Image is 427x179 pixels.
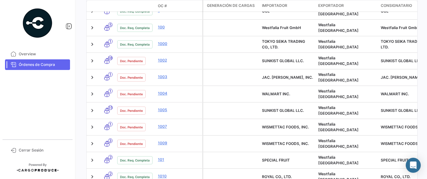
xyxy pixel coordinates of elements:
[19,51,68,57] span: Overview
[203,0,259,12] datatable-header-cell: Generación de cargas
[262,3,287,8] span: Importador
[262,158,290,162] span: SPECIAL FRUIT
[89,74,95,81] a: Expand/Collapse Row
[262,39,305,49] span: TOKYO SEIKA TRADING CO., LTD.
[318,105,359,116] span: Westfalia Chile
[381,158,409,162] span: SPECIAL FRUIT
[155,1,202,11] datatable-header-cell: OC #
[158,74,200,80] a: 1003
[158,173,200,179] a: 1010
[316,0,378,12] datatable-header-cell: Exportador
[89,141,95,147] a: Expand/Collapse Row
[381,58,423,63] span: SUNKIST GLOBAL LLC.
[120,158,150,163] span: Doc. Req. Completa
[318,155,359,165] span: Westfalia Chile
[318,122,359,132] span: Westfalia Chile
[318,56,359,66] span: Westfalia Chile
[262,141,309,146] span: WISMETTAC FOODS, INC.
[318,89,359,99] span: Westfalia Chile
[120,58,143,63] span: Doc. Pendiente
[120,108,143,113] span: Doc. Pendiente
[120,42,150,47] span: Doc. Req. Completa
[5,49,70,59] a: Overview
[158,41,200,47] a: 1000
[158,140,200,146] a: 1009
[158,24,200,30] a: 100
[108,89,113,93] span: 1
[5,59,70,70] a: Órdenes de Compra
[259,0,316,12] datatable-header-cell: Importador
[406,158,421,173] div: Abrir Intercom Messenger
[262,75,313,80] span: JAC. VANDENBERG, INC.
[381,108,423,113] span: SUNKIST GLOBAL LLC.
[158,91,200,96] a: 1004
[120,25,150,30] span: Doc. Req. Completa
[89,91,95,97] a: Expand/Collapse Row
[381,174,410,179] span: ROYAL CO., LTD.
[89,25,95,31] a: Expand/Collapse Row
[262,108,304,113] span: SUNKIST GLOBAL LLC.
[262,174,292,179] span: ROYAL CO., LTD.
[318,72,359,82] span: Westfalia Chile
[108,56,113,60] span: 18
[108,72,113,77] span: 1
[262,125,309,129] span: WISMETTAC FOODS, INC.
[318,138,359,149] span: Westfalia Chile
[318,3,344,8] span: Exportador
[19,147,68,153] span: Cerrar Sesión
[89,157,95,163] a: Expand/Collapse Row
[120,141,143,146] span: Doc. Pendiente
[381,3,412,8] span: Consignatario
[89,107,95,114] a: Expand/Collapse Row
[108,138,113,143] span: 3
[381,92,409,96] span: WALMART INC.
[158,157,200,162] a: 101
[22,7,53,39] img: powered-by.png
[262,25,301,30] span: Westfalia Fruit GmbH
[120,75,143,80] span: Doc. Pendiente
[108,105,113,110] span: 15
[318,39,359,49] span: Westfalia Chile
[262,92,290,96] span: WALMART INC.
[207,3,255,8] span: Generación de cargas
[89,124,95,130] a: Expand/Collapse Row
[158,57,200,63] a: 1002
[108,39,113,44] span: 1
[89,41,95,47] a: Expand/Collapse Row
[120,125,143,130] span: Doc. Pendiente
[108,22,113,27] span: 5
[158,3,167,9] span: OC #
[262,58,304,63] span: SUNKIST GLOBAL LLC.
[120,92,143,97] span: Doc. Pendiente
[158,124,200,129] a: 1007
[108,172,113,176] span: 2
[89,58,95,64] a: Expand/Collapse Row
[108,122,113,127] span: 1
[115,3,155,8] datatable-header-cell: Estado Doc.
[158,107,200,113] a: 1005
[99,3,115,8] datatable-header-cell: Modo de Transporte
[318,22,359,33] span: Westfalia Chile
[19,62,68,67] span: Órdenes de Compra
[108,155,113,160] span: 2
[381,25,420,30] span: Westfalia Fruit GmbH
